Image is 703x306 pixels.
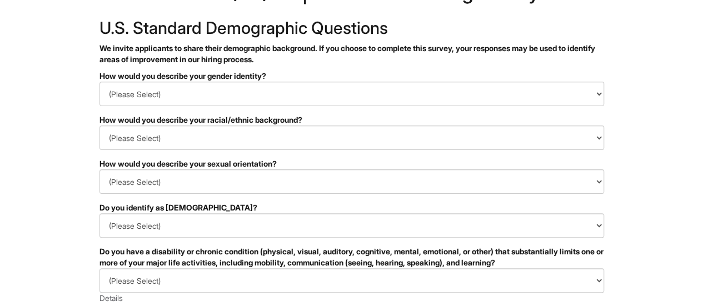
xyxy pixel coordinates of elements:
select: How would you describe your racial/ethnic background? [99,126,604,150]
div: How would you describe your gender identity? [99,71,604,82]
select: Do you have a disability or chronic condition (physical, visual, auditory, cognitive, mental, emo... [99,268,604,293]
select: How would you describe your sexual orientation? [99,169,604,194]
div: Do you identify as [DEMOGRAPHIC_DATA]? [99,202,604,213]
div: Do you have a disability or chronic condition (physical, visual, auditory, cognitive, mental, emo... [99,246,604,268]
h2: U.S. Standard Demographic Questions [99,19,604,37]
div: How would you describe your racial/ethnic background? [99,114,604,126]
div: How would you describe your sexual orientation? [99,158,604,169]
select: Do you identify as transgender? [99,213,604,238]
select: How would you describe your gender identity? [99,82,604,106]
p: We invite applicants to share their demographic background. If you choose to complete this survey... [99,43,604,65]
a: Details [99,293,123,303]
